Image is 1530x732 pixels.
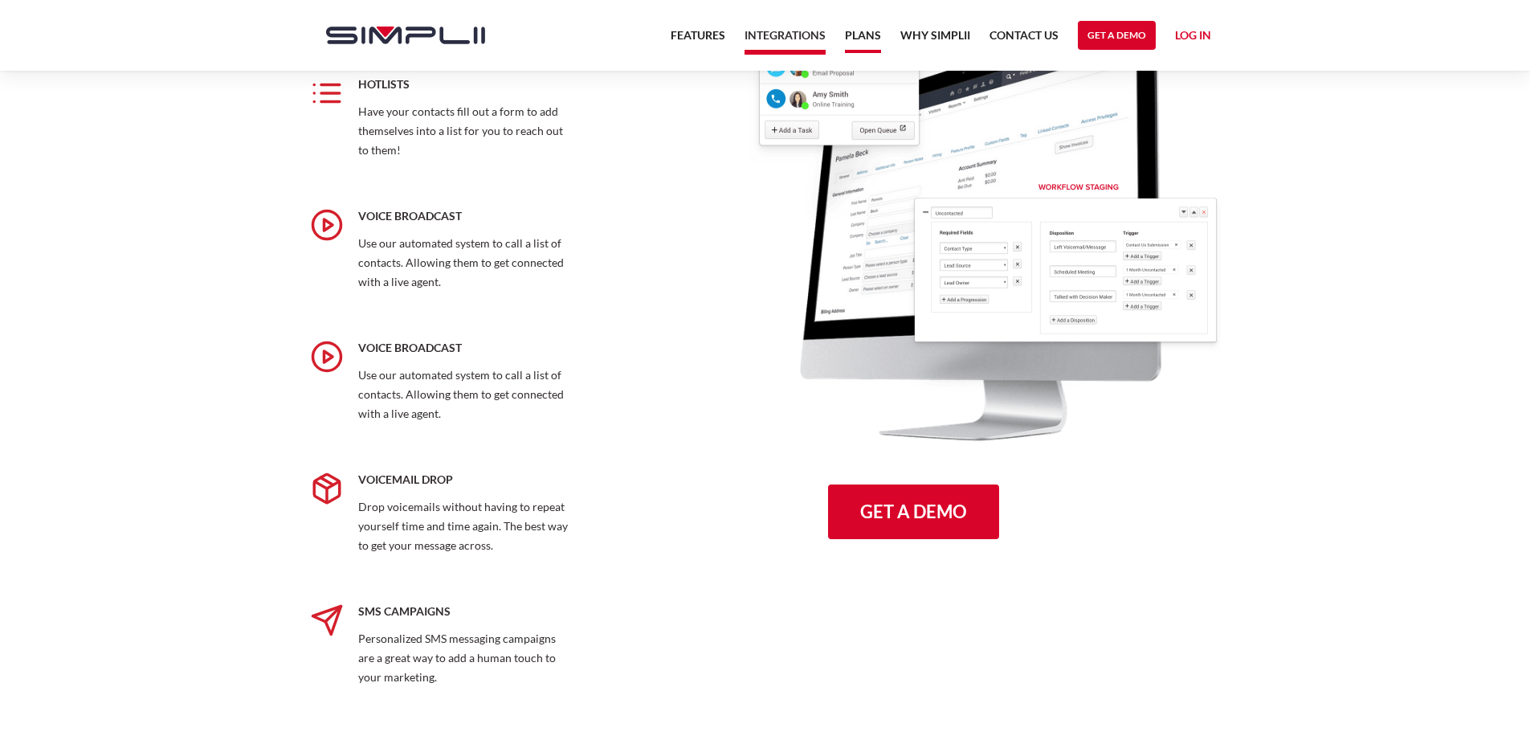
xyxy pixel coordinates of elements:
[989,26,1059,55] a: Contact US
[358,497,574,555] p: Drop voicemails without having to repeat yourself time and time again. The best way to get your m...
[358,102,574,160] p: Have your contacts fill out a form to add themselves into a list for you to reach out to them!
[358,234,574,292] p: Use our automated system to call a list of contacts. Allowing them to get connected with a live a...
[1078,21,1156,50] a: Get a Demo
[358,208,574,224] h5: Voice Broadcast
[358,472,574,488] h5: Voicemail Drop
[828,485,999,539] a: Get a Demo
[845,26,881,53] a: Plans
[310,57,603,189] a: HotlistsHave your contacts fill out a form to add themselves into a list for you to reach out to ...
[358,629,574,687] p: Personalized SMS messaging campaigns are a great way to add a human touch to your marketing.
[745,26,826,55] a: Integrations
[310,584,603,716] a: SMS CampaignsPersonalized SMS messaging campaigns are a great way to add a human touch to your ma...
[310,452,603,584] a: Voicemail DropDrop voicemails without having to repeat yourself time and time again. The best way...
[900,26,970,55] a: Why Simplii
[310,189,603,321] a: Voice BroadcastUse our automated system to call a list of contacts. Allowing them to get connecte...
[358,340,574,356] h5: Voice Broadcast
[358,366,574,423] p: Use our automated system to call a list of contacts. Allowing them to get connected with a live a...
[310,321,603,452] a: Voice BroadcastUse our automated system to call a list of contacts. Allowing them to get connecte...
[326,27,485,44] img: Simplii
[358,603,574,620] h5: SMS Campaigns
[1175,26,1211,50] a: Log in
[358,76,574,92] h5: Hotlists
[671,26,725,55] a: Features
